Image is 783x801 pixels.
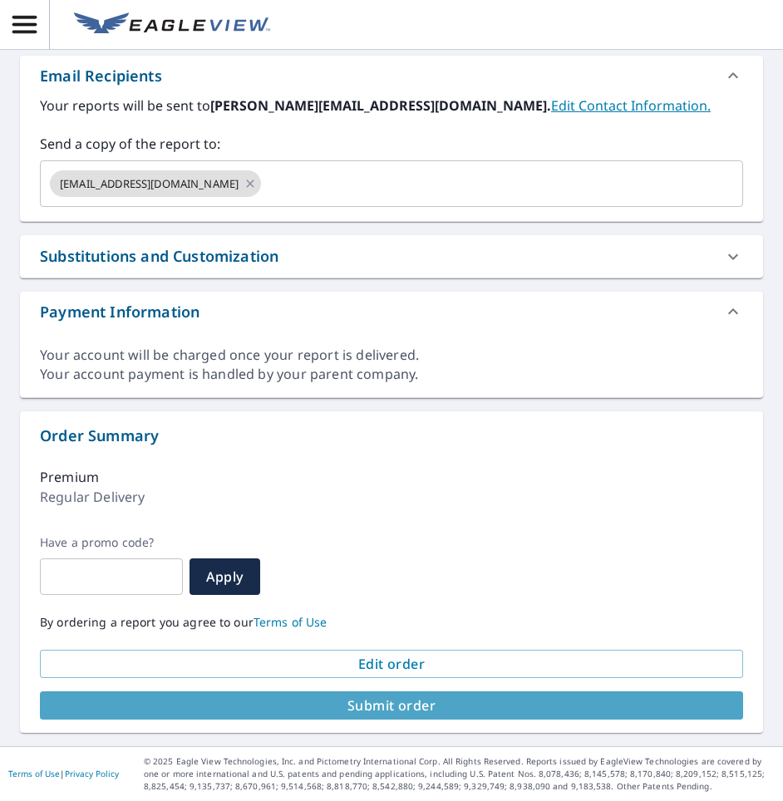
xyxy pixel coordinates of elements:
[144,755,775,793] p: © 2025 Eagle View Technologies, Inc. and Pictometry International Corp. All Rights Reserved. Repo...
[20,235,763,278] div: Substitutions and Customization
[40,245,278,268] div: Substitutions and Customization
[40,365,743,384] div: Your account payment is handled by your parent company.
[40,134,743,154] label: Send a copy of the report to:
[40,301,199,323] div: Payment Information
[53,696,730,715] span: Submit order
[40,650,743,678] button: Edit order
[20,292,763,332] div: Payment Information
[210,96,551,115] b: [PERSON_NAME][EMAIL_ADDRESS][DOMAIN_NAME].
[53,655,730,673] span: Edit order
[190,558,260,595] button: Apply
[40,467,99,487] p: Premium
[40,691,743,720] button: Submit order
[40,346,743,365] div: Your account will be charged once your report is delivered.
[20,56,763,96] div: Email Recipients
[65,768,119,779] a: Privacy Policy
[40,487,145,507] p: Regular Delivery
[40,96,743,115] label: Your reports will be sent to
[64,2,280,47] a: EV Logo
[551,96,711,115] a: EditContactInfo
[40,615,743,630] p: By ordering a report you agree to our
[40,535,183,550] label: Have a promo code?
[40,65,162,87] div: Email Recipients
[203,568,247,586] span: Apply
[50,176,249,192] span: [EMAIL_ADDRESS][DOMAIN_NAME]
[50,170,261,197] div: [EMAIL_ADDRESS][DOMAIN_NAME]
[8,768,60,779] a: Terms of Use
[8,769,119,779] p: |
[254,614,327,630] a: Terms of Use
[74,12,270,37] img: EV Logo
[40,425,743,447] p: Order Summary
